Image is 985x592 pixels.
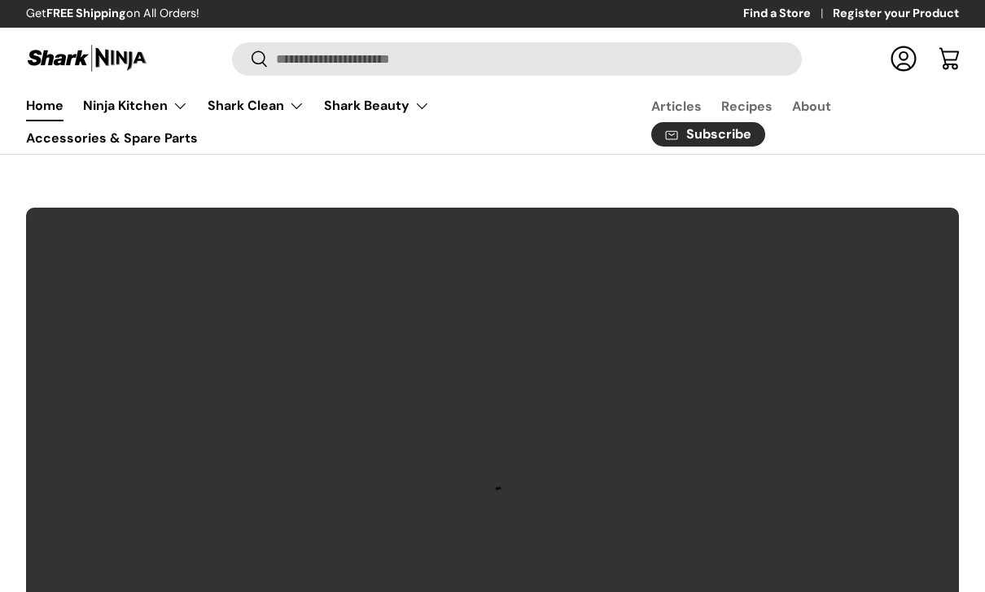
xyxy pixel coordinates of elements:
a: Home [26,90,63,121]
a: Find a Store [743,5,833,23]
summary: Shark Beauty [314,90,440,122]
summary: Shark Clean [198,90,314,122]
strong: FREE Shipping [46,6,126,20]
a: Articles [651,90,702,122]
a: Ninja Kitchen [83,90,188,122]
a: Shark Clean [208,90,304,122]
nav: Primary [26,90,612,154]
p: Get on All Orders! [26,5,199,23]
a: Subscribe [651,122,765,147]
a: Register your Product [833,5,959,23]
a: About [792,90,831,122]
img: Shark Ninja Philippines [26,42,148,74]
a: Recipes [721,90,773,122]
summary: Ninja Kitchen [73,90,198,122]
a: Shark Beauty [324,90,430,122]
span: Subscribe [686,128,751,141]
nav: Secondary [612,90,959,154]
a: Accessories & Spare Parts [26,122,198,154]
